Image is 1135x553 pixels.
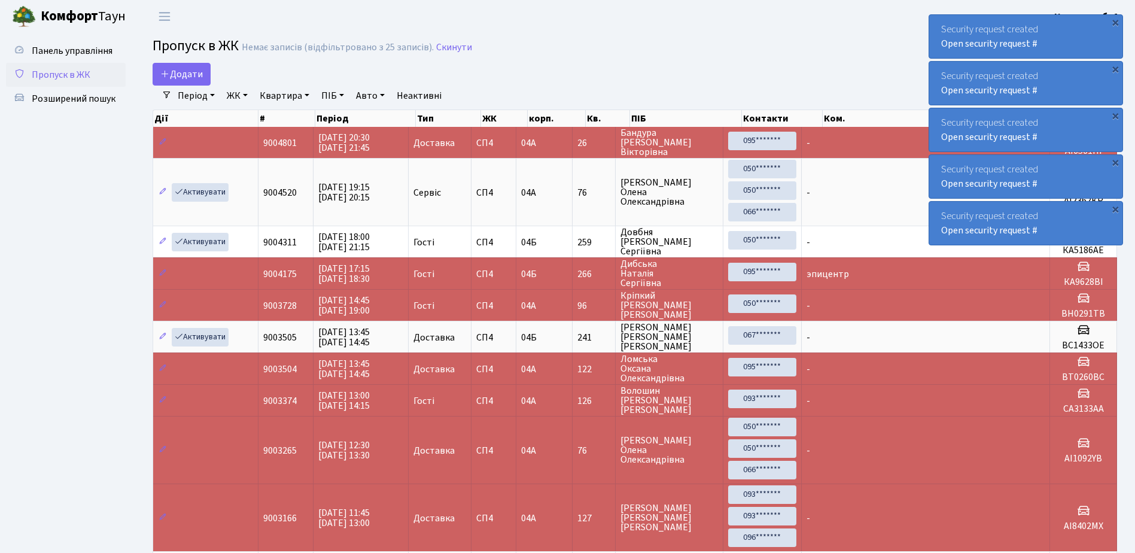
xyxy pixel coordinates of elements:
[577,364,610,374] span: 122
[32,44,112,57] span: Панель управління
[263,444,297,457] span: 9003265
[528,110,586,127] th: корп.
[807,299,810,312] span: -
[150,7,179,26] button: Переключити навігацію
[318,181,370,204] span: [DATE] 19:15 [DATE] 20:15
[1055,340,1112,351] h5: ВС1433ОЕ
[1055,276,1112,288] h5: КА9628ВІ
[258,110,316,127] th: #
[263,268,297,281] span: 9004175
[620,323,718,351] span: [PERSON_NAME] [PERSON_NAME] [PERSON_NAME]
[577,396,610,406] span: 126
[630,110,742,127] th: ПІБ
[413,238,434,247] span: Гості
[807,444,810,457] span: -
[315,110,416,127] th: Період
[1054,10,1121,24] a: Консьєрж б. 4.
[476,269,511,279] span: СП4
[577,446,610,455] span: 76
[476,301,511,311] span: СП4
[172,328,229,347] a: Активувати
[436,42,472,53] a: Скинути
[620,128,718,157] span: Бандура [PERSON_NAME] Вікторівна
[413,396,434,406] span: Гості
[222,86,252,106] a: ЖК
[1109,110,1121,121] div: ×
[416,110,480,127] th: Тип
[263,331,297,344] span: 9003505
[413,301,434,311] span: Гості
[577,188,610,197] span: 76
[1109,203,1121,215] div: ×
[521,394,536,408] span: 04А
[351,86,390,106] a: Авто
[318,506,370,530] span: [DATE] 11:45 [DATE] 13:00
[153,110,258,127] th: Дії
[577,301,610,311] span: 96
[577,138,610,148] span: 26
[172,233,229,251] a: Активувати
[413,446,455,455] span: Доставка
[263,512,297,525] span: 9003166
[620,227,718,256] span: Довбня [PERSON_NAME] Сергіївна
[521,512,536,525] span: 04А
[476,513,511,523] span: СП4
[476,238,511,247] span: СП4
[32,68,90,81] span: Пропуск в ЖК
[577,333,610,342] span: 241
[481,110,528,127] th: ЖК
[41,7,98,26] b: Комфорт
[263,363,297,376] span: 9003504
[12,5,36,29] img: logo.png
[476,188,511,197] span: СП4
[807,236,810,249] span: -
[255,86,314,106] a: Квартира
[160,68,203,81] span: Додати
[242,42,434,53] div: Немає записів (відфільтровано з 25 записів).
[941,177,1037,190] a: Open security request #
[577,238,610,247] span: 259
[521,136,536,150] span: 04А
[742,110,823,127] th: Контакти
[318,389,370,412] span: [DATE] 13:00 [DATE] 14:15
[521,236,537,249] span: 04Б
[941,37,1037,50] a: Open security request #
[392,86,446,106] a: Неактивні
[577,513,610,523] span: 127
[413,513,455,523] span: Доставка
[941,130,1037,144] a: Open security request #
[807,268,849,281] span: эпицентр
[521,444,536,457] span: 04А
[476,364,511,374] span: СП4
[807,394,810,408] span: -
[807,186,810,199] span: -
[318,131,370,154] span: [DATE] 20:30 [DATE] 21:45
[32,92,115,105] span: Розширений пошук
[263,394,297,408] span: 9003374
[1055,403,1112,415] h5: СА3133АА
[1055,453,1112,464] h5: АІ1092YB
[929,155,1122,198] div: Security request created
[1055,245,1112,256] h5: КА5186АЕ
[521,186,536,199] span: 04А
[263,236,297,249] span: 9004311
[1109,156,1121,168] div: ×
[1055,372,1112,383] h5: ВТ0260ВС
[413,138,455,148] span: Доставка
[318,357,370,381] span: [DATE] 13:45 [DATE] 14:45
[1109,16,1121,28] div: ×
[263,299,297,312] span: 9003728
[413,188,441,197] span: Сервіс
[1055,308,1112,320] h5: BH0291TB
[476,446,511,455] span: СП4
[6,87,126,111] a: Розширений пошук
[929,108,1122,151] div: Security request created
[941,224,1037,237] a: Open security request #
[413,333,455,342] span: Доставка
[476,396,511,406] span: СП4
[263,136,297,150] span: 9004801
[620,291,718,320] span: Кріпкий [PERSON_NAME] [PERSON_NAME]
[318,294,370,317] span: [DATE] 14:45 [DATE] 19:00
[1054,10,1121,23] b: Консьєрж б. 4.
[620,259,718,288] span: Дибська Наталія Сергіївна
